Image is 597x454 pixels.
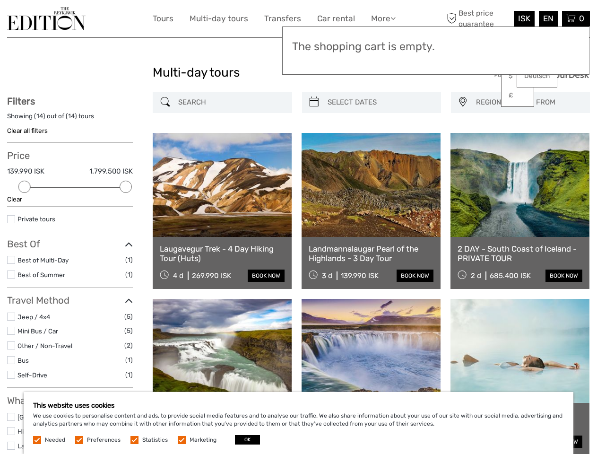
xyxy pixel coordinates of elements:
[89,166,133,176] label: 1.799.500 ISK
[17,342,72,349] a: Other / Non-Travel
[142,436,168,444] label: Statistics
[502,68,534,85] a: $
[397,270,433,282] a: book now
[17,413,82,421] a: [GEOGRAPHIC_DATA]
[192,271,231,280] div: 269.990 ISK
[309,244,433,263] a: Landmannalaugar Pearl of the Highlands - 3 Day Tour
[17,256,69,264] a: Best of Multi-Day
[17,215,55,223] a: Private tours
[322,271,332,280] span: 3 d
[17,442,70,450] a: Landmannalaugar
[371,12,396,26] a: More
[7,395,133,406] h3: What do you want to see?
[68,112,75,121] label: 14
[153,12,173,26] a: Tours
[7,150,133,161] h3: Price
[578,14,586,23] span: 0
[502,87,534,104] a: £
[7,238,133,250] h3: Best Of
[458,244,582,263] a: 2 DAY - South Coast of Iceland - PRIVATE TOUR
[539,11,558,26] div: EN
[518,14,530,23] span: ISK
[471,271,481,280] span: 2 d
[317,12,355,26] a: Car rental
[13,17,107,24] p: We're away right now. Please check back later!
[109,15,120,26] button: Open LiveChat chat widget
[125,369,133,380] span: (1)
[248,270,285,282] a: book now
[7,112,133,126] div: Showing ( ) out of ( ) tours
[292,40,580,53] h3: The shopping cart is empty.
[17,428,47,435] a: Highlands
[174,94,287,111] input: SEARCH
[7,195,133,204] div: Clear
[125,355,133,366] span: (1)
[173,271,183,280] span: 4 d
[36,112,43,121] label: 14
[444,8,511,29] span: Best price guarantee
[17,313,50,321] a: Jeep / 4x4
[494,69,590,81] img: PurchaseViaTourDesk.png
[190,12,248,26] a: Multi-day tours
[545,270,582,282] a: book now
[124,325,133,336] span: (5)
[45,436,65,444] label: Needed
[17,327,58,335] a: Mini Bus / Car
[124,340,133,351] span: (2)
[190,436,216,444] label: Marketing
[24,392,573,454] div: We use cookies to personalise content and ads, to provide social media features and to analyse ou...
[124,311,133,322] span: (5)
[264,12,301,26] a: Transfers
[324,94,436,111] input: SELECT DATES
[7,96,35,107] strong: Filters
[125,269,133,280] span: (1)
[7,7,86,30] img: The Reykjavík Edition
[17,371,47,379] a: Self-Drive
[7,166,44,176] label: 139.990 ISK
[235,435,260,445] button: OK
[160,244,285,263] a: Laugavegur Trek - 4 Day Hiking Tour (Huts)
[33,402,564,410] h5: This website uses cookies
[17,271,65,279] a: Best of Summer
[517,68,557,85] a: Deutsch
[125,254,133,265] span: (1)
[7,295,133,306] h3: Travel Method
[153,65,444,80] h1: Multi-day tours
[87,436,121,444] label: Preferences
[341,271,379,280] div: 139.990 ISK
[472,95,585,110] button: REGION / STARTS FROM
[7,127,48,134] a: Clear all filters
[490,271,531,280] div: 685.400 ISK
[17,357,29,364] a: Bus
